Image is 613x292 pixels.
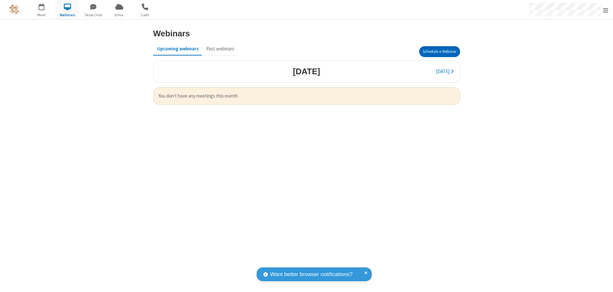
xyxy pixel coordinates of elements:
span: Calls [133,12,157,18]
h3: Webinars [153,29,190,38]
button: Schedule a Webinar [419,46,460,57]
img: QA Selenium DO NOT DELETE OR CHANGE [10,5,19,14]
button: Upcoming webinars [153,43,202,55]
span: Meet [30,12,54,18]
span: Team Chat [81,12,105,18]
span: Webinars [56,12,79,18]
span: [DATE] [436,68,450,74]
span: Drive [107,12,131,18]
span: You don't have any meetings this month [158,92,455,100]
button: Past webinars [202,43,238,55]
span: Want better browser notifications? [270,270,352,279]
button: [DATE] [432,66,457,78]
h3: [DATE] [293,67,320,76]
